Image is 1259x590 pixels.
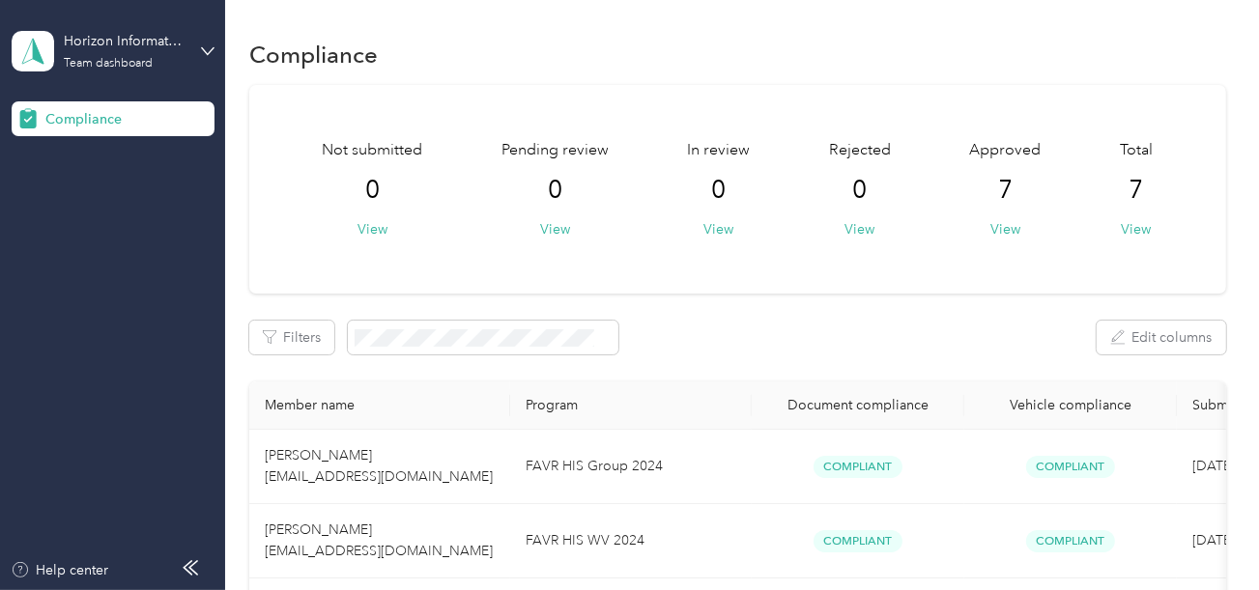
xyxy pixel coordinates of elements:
[501,139,609,162] span: Pending review
[980,397,1161,413] div: Vehicle compliance
[1121,219,1151,239] button: View
[711,175,726,206] span: 0
[703,219,733,239] button: View
[1120,139,1153,162] span: Total
[365,175,380,206] span: 0
[548,175,562,206] span: 0
[998,175,1013,206] span: 7
[829,139,891,162] span: Rejected
[540,219,570,239] button: View
[265,521,493,559] span: [PERSON_NAME] [EMAIL_ADDRESS][DOMAIN_NAME]
[249,381,510,430] th: Member name
[814,530,902,552] span: Compliant
[265,447,493,485] span: [PERSON_NAME] [EMAIL_ADDRESS][DOMAIN_NAME]
[844,219,874,239] button: View
[358,219,387,239] button: View
[1129,175,1143,206] span: 7
[322,139,422,162] span: Not submitted
[852,175,867,206] span: 0
[64,58,153,70] div: Team dashboard
[1097,321,1226,354] button: Edit columns
[64,31,185,51] div: Horizon Information Services
[767,397,949,413] div: Document compliance
[45,109,122,129] span: Compliance
[687,139,750,162] span: In review
[11,560,109,580] button: Help center
[1026,530,1115,552] span: Compliant
[1151,482,1259,590] iframe: Everlance-gr Chat Button Frame
[1026,456,1115,478] span: Compliant
[510,504,752,578] td: FAVR HIS WV 2024
[990,219,1020,239] button: View
[510,430,752,504] td: FAVR HIS Group 2024
[510,381,752,430] th: Program
[249,44,378,65] h1: Compliance
[814,456,902,478] span: Compliant
[249,321,334,354] button: Filters
[969,139,1041,162] span: Approved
